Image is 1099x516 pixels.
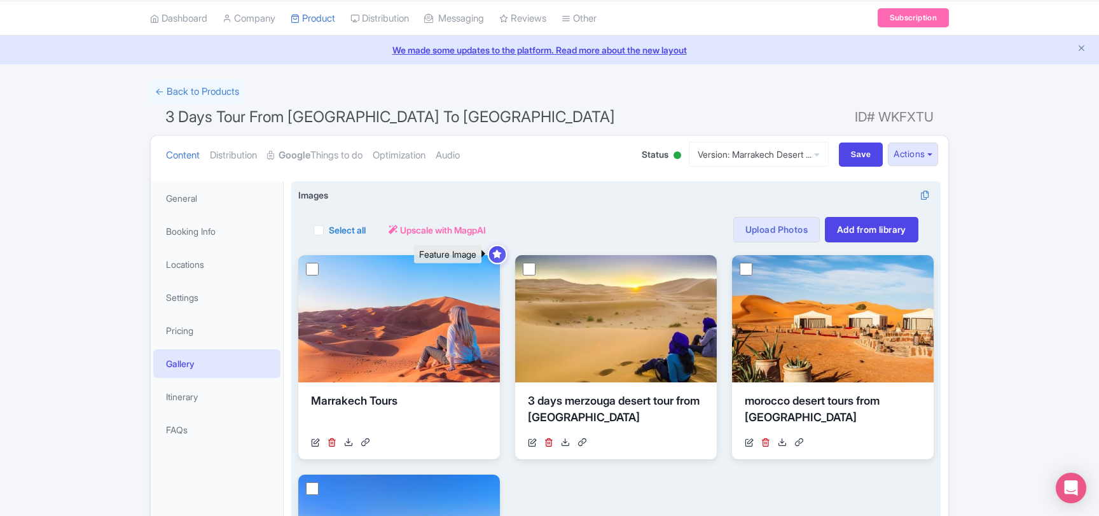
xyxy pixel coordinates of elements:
a: Product [291,1,335,36]
div: 3 days merzouga desert tour from [GEOGRAPHIC_DATA] [528,393,704,431]
a: ← Back to Products [150,80,244,104]
span: Images [298,188,328,202]
div: morocco desert tours from [GEOGRAPHIC_DATA] [745,393,921,431]
a: Upload Photos [733,217,820,242]
a: Messaging [424,1,484,36]
a: Distribution [210,136,257,176]
a: Settings [153,283,280,312]
a: Audio [436,136,460,176]
a: We made some updates to the platform. Read more about the new layout [8,43,1091,57]
div: Active [671,146,684,166]
span: ID# WKFXTU [855,104,934,130]
a: FAQs [153,415,280,444]
a: General [153,184,280,213]
div: Feature Image [414,245,481,263]
a: Locations [153,250,280,279]
div: Marrakech Tours [311,393,487,431]
label: Select all [329,223,366,237]
a: Optimization [373,136,425,176]
a: Distribution [350,1,409,36]
a: Subscription [878,8,949,27]
button: Close announcement [1077,42,1086,57]
a: Gallery [153,349,280,378]
span: Upscale with MagpAI [400,223,486,237]
strong: Google [279,148,310,163]
a: Booking Info [153,217,280,246]
span: 3 Days Tour From [GEOGRAPHIC_DATA] To [GEOGRAPHIC_DATA] [165,108,615,126]
a: Other [562,1,597,36]
input: Save [839,143,883,167]
a: Itinerary [153,382,280,411]
a: Company [223,1,275,36]
div: Open Intercom Messenger [1056,473,1086,503]
a: Upscale with MagpAI [389,223,486,237]
a: Version: Marrakech Desert ... [689,142,829,167]
a: Add from library [825,217,918,242]
a: GoogleThings to do [267,136,363,176]
button: Actions [888,143,938,166]
a: Reviews [499,1,546,36]
a: Pricing [153,316,280,345]
a: Dashboard [150,1,207,36]
span: Status [642,148,668,161]
a: Content [166,136,200,176]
